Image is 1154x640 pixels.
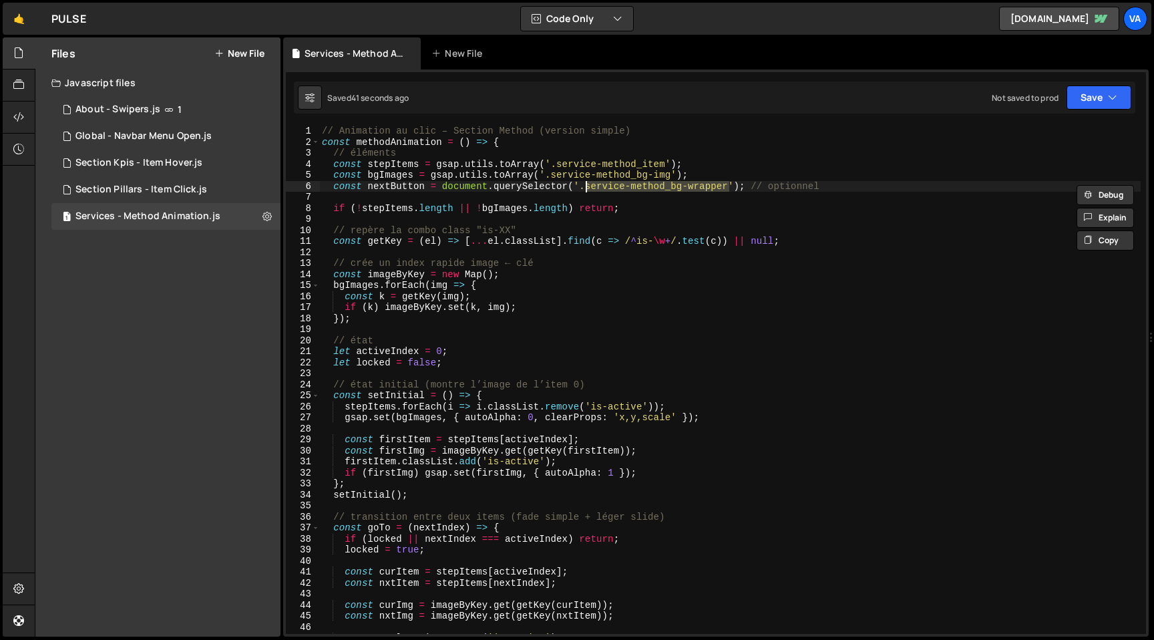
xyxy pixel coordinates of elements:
[286,390,320,402] div: 25
[286,468,320,479] div: 32
[286,512,320,523] div: 36
[286,335,320,347] div: 20
[286,181,320,192] div: 6
[51,123,280,150] div: 16253/44426.js
[286,567,320,578] div: 41
[1077,230,1134,251] button: Copy
[286,490,320,501] div: 34
[51,46,75,61] h2: Files
[286,578,320,589] div: 42
[75,130,212,142] div: Global - Navbar Menu Open.js
[286,379,320,391] div: 24
[286,148,320,159] div: 3
[286,412,320,424] div: 27
[1077,208,1134,228] button: Explain
[999,7,1119,31] a: [DOMAIN_NAME]
[286,357,320,369] div: 22
[286,434,320,446] div: 29
[286,192,320,203] div: 7
[35,69,280,96] div: Javascript files
[1067,86,1131,110] button: Save
[3,3,35,35] a: 🤙
[178,104,182,115] span: 1
[431,47,488,60] div: New File
[327,92,409,104] div: Saved
[286,269,320,281] div: 14
[351,92,409,104] div: 41 seconds ago
[305,47,405,60] div: Services - Method Animation.js
[286,424,320,435] div: 28
[286,225,320,236] div: 10
[286,544,320,556] div: 39
[63,212,71,223] span: 1
[286,446,320,457] div: 30
[286,137,320,148] div: 2
[286,126,320,137] div: 1
[51,176,280,203] div: 16253/44429.js
[286,280,320,291] div: 15
[214,48,264,59] button: New File
[286,522,320,534] div: 37
[992,92,1059,104] div: Not saved to prod
[286,500,320,512] div: 35
[75,184,207,196] div: Section Pillars - Item Click.js
[1123,7,1147,31] a: Va
[286,611,320,622] div: 45
[51,96,280,123] div: 16253/43838.js
[286,589,320,600] div: 43
[51,11,86,27] div: PULSE
[286,258,320,269] div: 13
[286,302,320,313] div: 17
[286,534,320,545] div: 38
[286,324,320,335] div: 19
[286,159,320,170] div: 4
[286,203,320,214] div: 8
[286,346,320,357] div: 21
[286,402,320,413] div: 26
[286,313,320,325] div: 18
[286,456,320,468] div: 31
[286,622,320,633] div: 46
[286,556,320,567] div: 40
[286,368,320,379] div: 23
[1077,185,1134,205] button: Debug
[286,236,320,247] div: 11
[286,600,320,611] div: 44
[51,150,280,176] div: 16253/44485.js
[75,104,160,116] div: About - Swipers.js
[75,210,220,222] div: Services - Method Animation.js
[75,157,202,169] div: Section Kpis - Item Hover.js
[521,7,633,31] button: Code Only
[286,214,320,225] div: 9
[286,170,320,181] div: 5
[51,203,280,230] div: Services - Method Animation.js
[286,291,320,303] div: 16
[286,478,320,490] div: 33
[286,247,320,259] div: 12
